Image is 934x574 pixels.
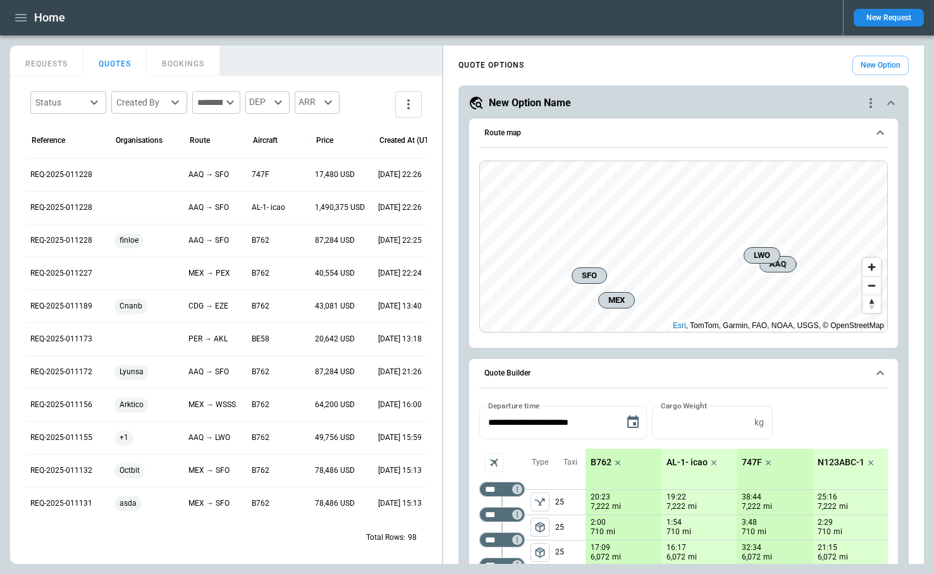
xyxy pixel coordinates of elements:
[489,96,571,110] h5: New Option Name
[252,202,285,213] p: AL-1- icao
[378,334,422,345] p: 22/08/2025 13:18
[863,258,881,276] button: Zoom in
[818,457,864,468] p: N123ABC-1
[378,367,422,377] p: 21/08/2025 21:26
[661,400,707,411] label: Cargo Weight
[252,465,269,476] p: B762
[742,552,761,563] p: 6,072
[612,501,621,512] p: mi
[252,235,269,246] p: B762
[188,432,230,443] p: AAQ → LWO
[408,532,417,543] p: 98
[30,202,92,213] p: REQ-2025-011228
[479,161,888,333] div: Route map
[315,334,355,345] p: 20,642 USD
[188,202,229,213] p: AAQ → SFO
[531,543,550,562] button: left aligned
[30,268,92,279] p: REQ-2025-011227
[30,400,92,410] p: REQ-2025-011156
[315,169,355,180] p: 17,480 USD
[10,46,83,76] button: REQUESTS
[116,136,163,145] div: Organisations
[688,552,697,563] p: mi
[378,400,422,410] p: 21/08/2025 16:00
[818,518,833,527] p: 2:29
[818,501,837,512] p: 7,222
[378,235,422,246] p: 26/08/2025 22:25
[83,46,147,76] button: QUOTES
[667,457,708,468] p: AL-1- icao
[114,224,144,257] span: finloe
[315,400,355,410] p: 64,200 USD
[591,552,610,563] p: 6,072
[30,334,92,345] p: REQ-2025-011173
[742,518,757,527] p: 3:48
[839,552,848,563] p: mi
[563,457,577,468] p: Taxi
[742,527,755,537] p: 710
[378,202,422,213] p: 26/08/2025 22:26
[667,492,686,502] p: 19:22
[667,518,682,527] p: 1:54
[591,501,610,512] p: 7,222
[742,501,761,512] p: 7,222
[749,249,775,262] span: LWO
[35,96,86,109] div: Status
[188,268,230,279] p: MEX → PEX
[612,552,621,563] p: mi
[484,369,531,377] h6: Quote Builder
[591,518,606,527] p: 2:00
[667,501,685,512] p: 7,222
[754,417,764,428] p: kg
[188,169,229,180] p: AAQ → SFO
[742,543,761,553] p: 32:34
[818,552,837,563] p: 6,072
[315,268,355,279] p: 40,554 USD
[555,540,586,565] p: 25
[188,465,230,476] p: MEX → SFO
[315,432,355,443] p: 49,756 USD
[316,136,333,145] div: Price
[604,294,629,307] span: MEX
[378,301,422,312] p: 26/08/2025 13:40
[315,367,355,377] p: 87,284 USD
[673,321,686,330] a: Esri
[188,367,229,377] p: AAQ → SFO
[532,457,548,468] p: Type
[742,492,761,502] p: 38:44
[30,498,92,509] p: REQ-2025-011131
[667,527,680,537] p: 710
[245,91,290,114] div: DEP
[378,498,422,509] p: 21/08/2025 15:13
[833,527,842,537] p: mi
[484,453,503,472] span: Aircraft selection
[673,319,884,332] div: , TomTom, Garmin, FAO, NOAA, USGS, © OpenStreetMap
[114,389,149,421] span: Arktico
[765,258,791,271] span: AAQ
[479,558,525,573] div: Too short
[591,457,611,468] p: B762
[190,136,210,145] div: Route
[379,136,456,145] div: Created At (UTC+3:00)
[682,527,691,537] p: mi
[315,235,355,246] p: 87,284 USD
[577,269,601,282] span: SFO
[818,527,831,537] p: 710
[555,515,586,540] p: 25
[863,295,881,313] button: Reset bearing to north
[114,455,145,487] span: Octbit
[395,91,422,118] button: more
[252,367,269,377] p: B762
[114,356,149,388] span: Lyunsa
[147,46,220,76] button: BOOKINGS
[315,498,355,509] p: 78,486 USD
[620,410,646,435] button: Choose date, selected date is Aug 26, 2025
[252,268,269,279] p: B762
[818,543,837,553] p: 21:15
[479,482,525,497] div: Too short
[854,9,924,27] button: New Request
[688,501,697,512] p: mi
[479,359,888,388] button: Quote Builder
[252,301,269,312] p: B762
[531,492,550,511] span: Type of sector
